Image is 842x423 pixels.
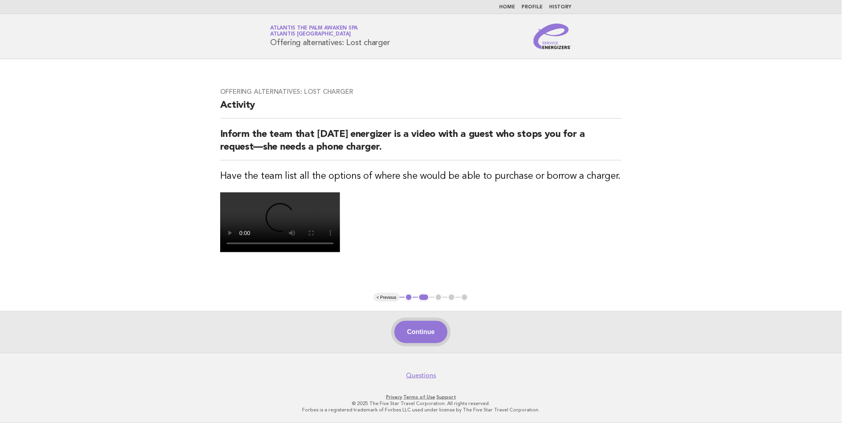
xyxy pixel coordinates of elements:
a: History [549,5,572,10]
span: Atlantis [GEOGRAPHIC_DATA] [271,32,351,37]
a: Privacy [386,394,402,400]
a: Atlantis The Palm Awaken SpaAtlantis [GEOGRAPHIC_DATA] [271,26,358,37]
a: Questions [406,372,436,380]
p: © 2025 The Five Star Travel Corporation. All rights reserved. [177,400,666,407]
h3: Offering alternatives: Lost charger [220,88,622,96]
img: Service Energizers [533,24,572,49]
button: < Previous [374,293,400,301]
p: Forbes is a registered trademark of Forbes LLC used under license by The Five Star Travel Corpora... [177,407,666,413]
a: Terms of Use [403,394,435,400]
a: Home [500,5,516,10]
button: Continue [394,321,448,343]
a: Profile [522,5,543,10]
button: 2 [418,293,430,301]
h3: Have the team list all the options of where she would be able to purchase or borrow a charger. [220,170,622,183]
button: 1 [405,293,413,301]
a: Support [436,394,456,400]
h2: Activity [220,99,622,119]
h1: Offering alternatives: Lost charger [271,26,390,47]
h2: Inform the team that [DATE] energizer is a video with a guest who stops you for a request—she nee... [220,128,622,160]
p: · · [177,394,666,400]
